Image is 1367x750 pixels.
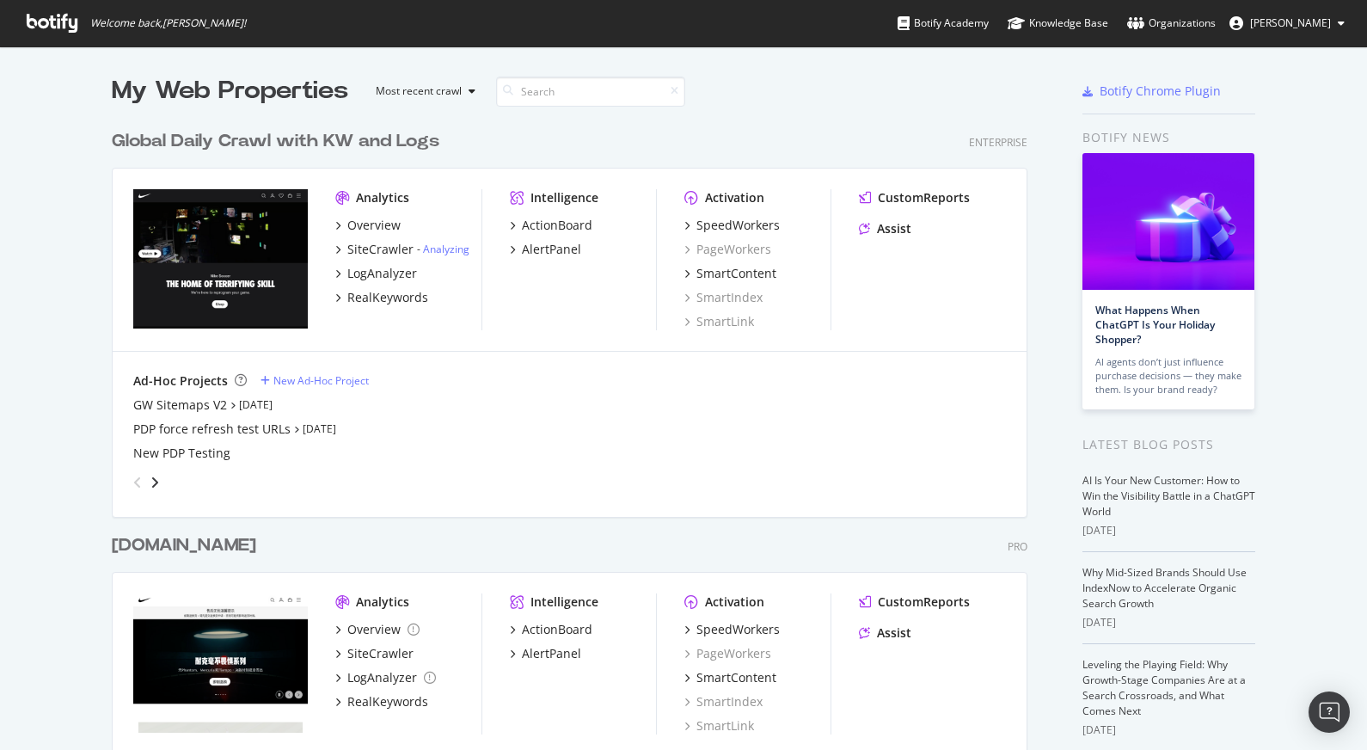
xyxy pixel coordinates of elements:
div: Ad-Hoc Projects [133,372,228,390]
a: Global Daily Crawl with KW and Logs [112,129,446,154]
div: Enterprise [969,135,1027,150]
div: Global Daily Crawl with KW and Logs [112,129,439,154]
a: SpeedWorkers [684,621,780,638]
div: RealKeywords [347,693,428,710]
button: [PERSON_NAME] [1216,9,1358,37]
a: GW Sitemaps V2 [133,397,227,414]
a: New Ad-Hoc Project [261,373,369,388]
a: SmartContent [684,265,776,282]
a: SpeedWorkers [684,217,780,234]
a: AI Is Your New Customer: How to Win the Visibility Battle in a ChatGPT World [1082,473,1255,519]
div: Knowledge Base [1008,15,1108,32]
a: PDP force refresh test URLs [133,421,291,438]
a: Overview [335,217,401,234]
a: Analyzing [423,242,469,256]
div: ActionBoard [522,621,592,638]
div: - [417,242,469,256]
a: Botify Chrome Plugin [1082,83,1221,100]
a: [DOMAIN_NAME] [112,533,263,558]
a: RealKeywords [335,693,428,710]
a: PageWorkers [684,241,771,258]
div: Open Intercom Messenger [1309,692,1350,733]
div: angle-left [126,469,149,496]
button: Most recent crawl [362,77,482,105]
div: Latest Blog Posts [1082,435,1255,454]
span: Welcome back, [PERSON_NAME] ! [90,16,246,30]
a: SmartLink [684,717,754,735]
div: [DATE] [1082,523,1255,538]
a: Leveling the Playing Field: Why Growth-Stage Companies Are at a Search Crossroads, and What Comes... [1082,657,1246,718]
a: AlertPanel [510,645,581,662]
div: SmartContent [696,669,776,686]
div: Overview [347,621,401,638]
div: LogAnalyzer [347,669,417,686]
div: New Ad-Hoc Project [273,373,369,388]
a: SmartContent [684,669,776,686]
div: LogAnalyzer [347,265,417,282]
a: SiteCrawler [335,645,414,662]
a: New PDP Testing [133,445,230,462]
div: SiteCrawler [347,241,414,258]
div: SiteCrawler [347,645,414,662]
div: CustomReports [878,593,970,611]
div: SmartContent [696,265,776,282]
div: Activation [705,593,764,611]
div: Assist [877,624,911,642]
a: CustomReports [859,593,970,611]
a: ActionBoard [510,621,592,638]
a: CustomReports [859,189,970,206]
a: AlertPanel [510,241,581,258]
div: Pro [1008,539,1027,554]
div: Organizations [1127,15,1216,32]
div: Botify Academy [898,15,989,32]
a: SmartLink [684,313,754,330]
img: nike.com [133,189,308,329]
span: Juan Batres [1250,15,1331,30]
a: [DATE] [239,397,273,412]
a: LogAnalyzer [335,669,436,686]
div: Overview [347,217,401,234]
div: AlertPanel [522,645,581,662]
div: [DATE] [1082,722,1255,738]
div: RealKeywords [347,289,428,306]
img: nike.com.cn [133,593,308,733]
a: PageWorkers [684,645,771,662]
a: What Happens When ChatGPT Is Your Holiday Shopper? [1095,303,1215,347]
a: ActionBoard [510,217,592,234]
div: Botify news [1082,128,1255,147]
div: AI agents don’t just influence purchase decisions — they make them. Is your brand ready? [1095,355,1241,397]
div: CustomReports [878,189,970,206]
a: Assist [859,624,911,642]
a: SmartIndex [684,693,763,710]
div: Analytics [356,189,409,206]
div: ActionBoard [522,217,592,234]
input: Search [496,77,685,107]
a: LogAnalyzer [335,265,417,282]
div: SpeedWorkers [696,217,780,234]
img: What Happens When ChatGPT Is Your Holiday Shopper? [1082,153,1254,290]
div: Most recent crawl [376,86,462,96]
div: AlertPanel [522,241,581,258]
a: SiteCrawler- Analyzing [335,241,469,258]
div: Analytics [356,593,409,611]
div: [DATE] [1082,615,1255,630]
div: Assist [877,220,911,237]
div: [DOMAIN_NAME] [112,533,256,558]
div: My Web Properties [112,74,348,108]
div: angle-right [149,474,161,491]
a: Why Mid-Sized Brands Should Use IndexNow to Accelerate Organic Search Growth [1082,565,1247,611]
a: SmartIndex [684,289,763,306]
div: Intelligence [530,189,598,206]
div: SpeedWorkers [696,621,780,638]
a: RealKeywords [335,289,428,306]
div: Intelligence [530,593,598,611]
